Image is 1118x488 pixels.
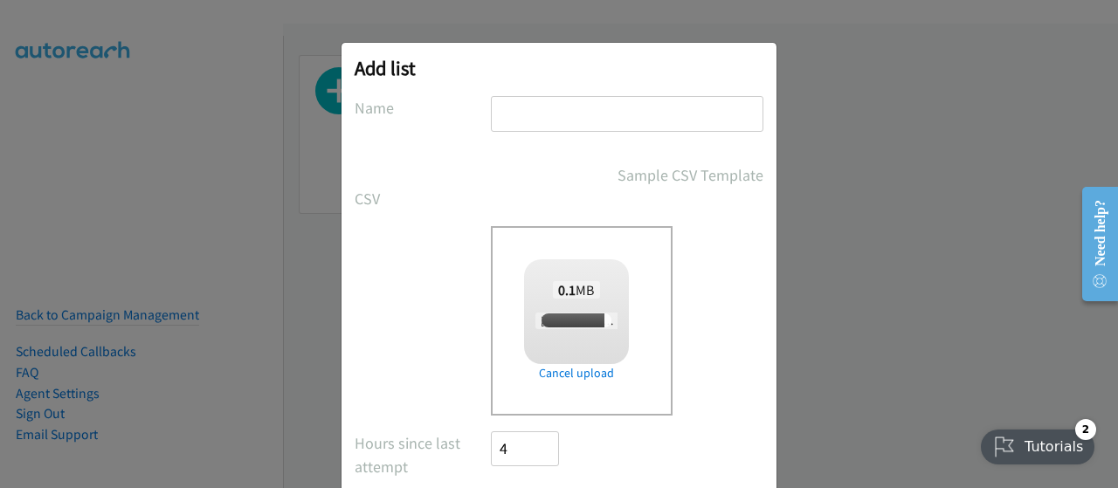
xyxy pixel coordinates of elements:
a: Sample CSV Template [618,163,763,187]
iframe: Resource Center [1068,175,1118,313]
label: Name [355,96,491,120]
label: CSV [355,187,491,210]
label: Hours since last attempt [355,431,491,478]
span: MB [553,281,600,299]
a: Cancel upload [524,364,629,382]
iframe: Checklist [970,412,1105,475]
span: [PERSON_NAME] + HP FY25 Q4 ACS Z Workstation Opex - AU.csv [535,313,844,329]
h2: Add list [355,56,763,80]
strong: 0.1 [558,281,576,299]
